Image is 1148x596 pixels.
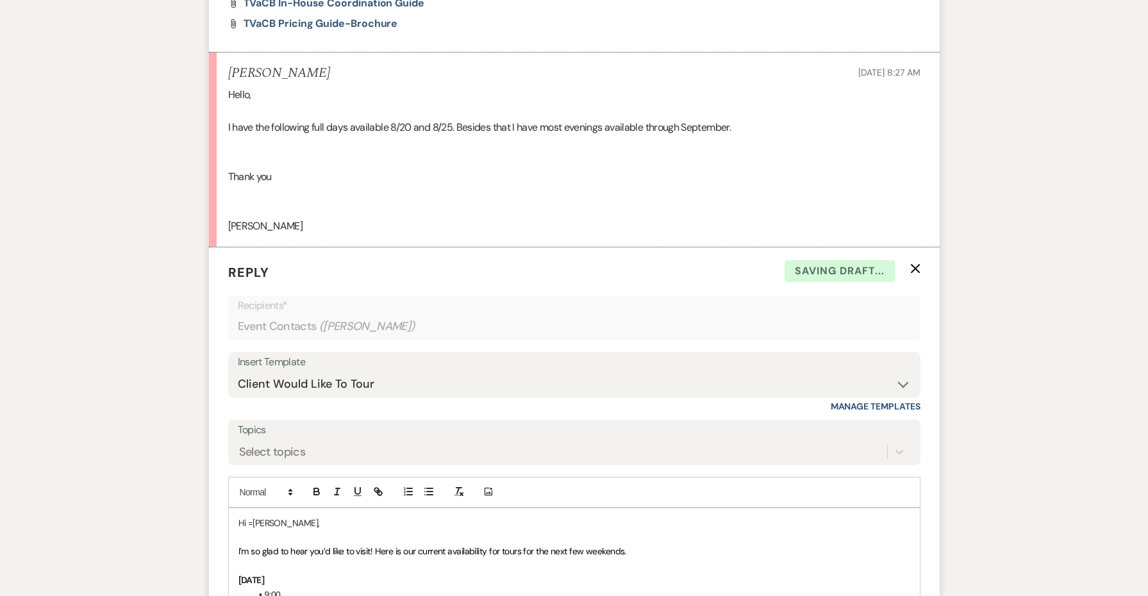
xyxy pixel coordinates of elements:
[238,574,265,586] strong: [DATE]
[238,421,911,440] label: Topics
[858,67,920,78] span: [DATE] 8:27 AM
[228,65,330,81] h5: [PERSON_NAME]
[319,318,415,335] span: ( [PERSON_NAME] )
[238,314,911,339] div: Event Contacts
[228,264,269,281] span: Reply
[238,545,626,557] span: I’m so glad to hear you’d like to visit! Here is our current availability for tours for the next ...
[238,297,911,314] p: Recipients*
[238,353,911,372] div: Insert Template
[244,17,398,30] span: TVaCB Pricing Guide-Brochure
[239,443,306,460] div: Select topics
[238,516,910,530] p: Hi =[PERSON_NAME],
[244,19,398,29] a: TVaCB Pricing Guide-Brochure
[228,87,920,234] div: Hello, I have the following full days available 8/20 and 8/25. Besides that I have most evenings ...
[785,260,895,282] span: Saving draft...
[831,401,920,412] a: Manage Templates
